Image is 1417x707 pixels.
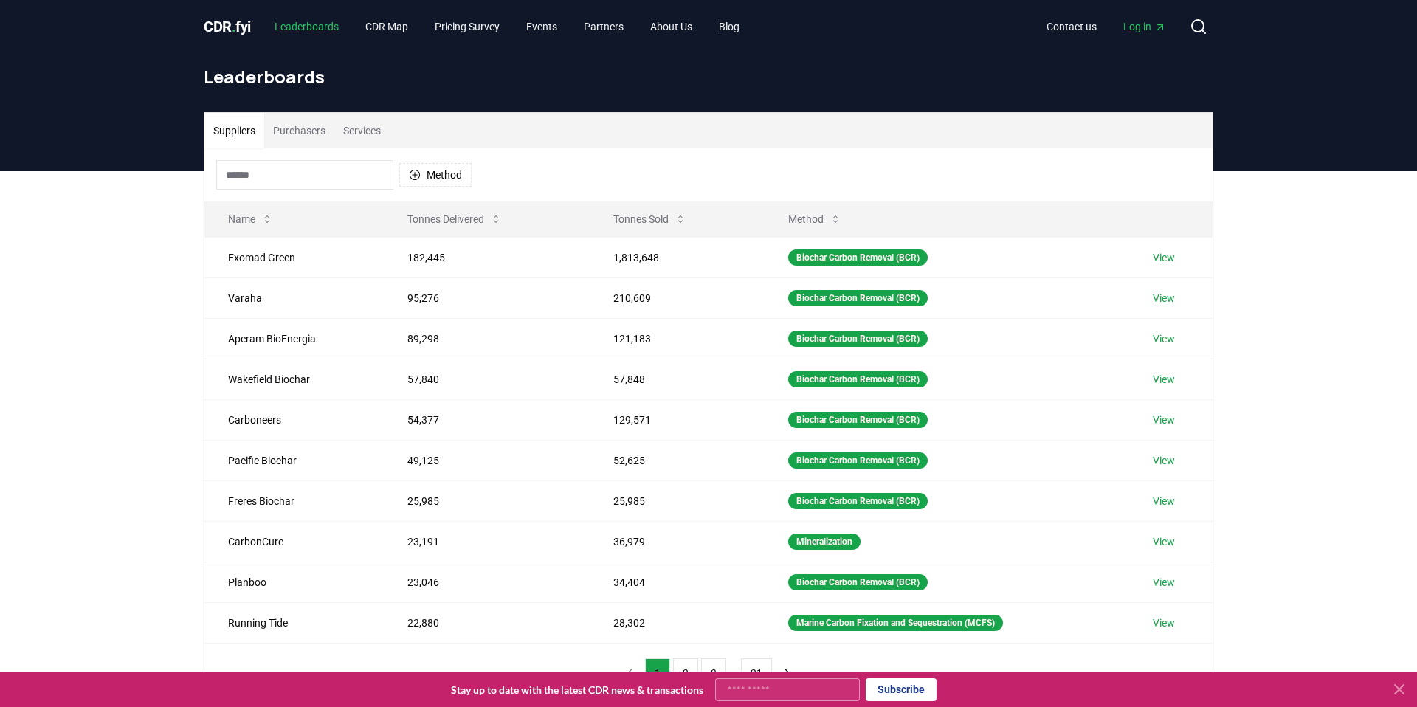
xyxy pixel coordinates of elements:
td: CarbonCure [204,521,384,562]
div: Biochar Carbon Removal (BCR) [788,371,928,387]
nav: Main [263,13,751,40]
a: Blog [707,13,751,40]
a: View [1153,615,1175,630]
div: Biochar Carbon Removal (BCR) [788,290,928,306]
button: Tonnes Sold [601,204,698,234]
a: View [1153,494,1175,508]
td: Varaha [204,277,384,318]
td: Aperam BioEnergia [204,318,384,359]
span: CDR fyi [204,18,251,35]
a: CDR Map [354,13,420,40]
td: 210,609 [590,277,765,318]
td: 28,302 [590,602,765,643]
button: Services [334,113,390,148]
td: 34,404 [590,562,765,602]
a: Leaderboards [263,13,351,40]
td: Exomad Green [204,237,384,277]
td: 89,298 [384,318,590,359]
td: 57,840 [384,359,590,399]
div: Biochar Carbon Removal (BCR) [788,249,928,266]
a: Events [514,13,569,40]
td: 129,571 [590,399,765,440]
td: Wakefield Biochar [204,359,384,399]
button: Tonnes Delivered [396,204,514,234]
td: 57,848 [590,359,765,399]
a: View [1153,413,1175,427]
td: Running Tide [204,602,384,643]
td: 121,183 [590,318,765,359]
button: 3 [701,658,726,688]
td: 49,125 [384,440,590,480]
td: 95,276 [384,277,590,318]
button: 21 [741,658,772,688]
button: Name [216,204,285,234]
button: Method [776,204,853,234]
div: Mineralization [788,534,861,550]
td: Planboo [204,562,384,602]
a: View [1153,575,1175,590]
button: 1 [645,658,670,688]
a: Pricing Survey [423,13,511,40]
a: Log in [1111,13,1178,40]
button: Suppliers [204,113,264,148]
td: 36,979 [590,521,765,562]
td: 25,985 [384,480,590,521]
nav: Main [1035,13,1178,40]
td: Pacific Biochar [204,440,384,480]
a: CDR.fyi [204,16,251,37]
button: Method [399,163,472,187]
span: Log in [1123,19,1166,34]
td: 22,880 [384,602,590,643]
td: 25,985 [590,480,765,521]
a: About Us [638,13,704,40]
td: 23,191 [384,521,590,562]
button: Purchasers [264,113,334,148]
a: View [1153,250,1175,265]
a: View [1153,453,1175,468]
td: 1,813,648 [590,237,765,277]
div: Biochar Carbon Removal (BCR) [788,412,928,428]
a: Partners [572,13,635,40]
button: next page [775,658,800,688]
td: Carboneers [204,399,384,440]
td: 182,445 [384,237,590,277]
h1: Leaderboards [204,65,1213,89]
li: ... [729,664,738,682]
button: 2 [673,658,698,688]
div: Marine Carbon Fixation and Sequestration (MCFS) [788,615,1003,631]
span: . [232,18,236,35]
a: View [1153,331,1175,346]
div: Biochar Carbon Removal (BCR) [788,452,928,469]
td: 54,377 [384,399,590,440]
a: View [1153,291,1175,306]
a: Contact us [1035,13,1109,40]
a: View [1153,372,1175,387]
div: Biochar Carbon Removal (BCR) [788,331,928,347]
div: Biochar Carbon Removal (BCR) [788,493,928,509]
div: Biochar Carbon Removal (BCR) [788,574,928,590]
td: Freres Biochar [204,480,384,521]
a: View [1153,534,1175,549]
td: 52,625 [590,440,765,480]
td: 23,046 [384,562,590,602]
